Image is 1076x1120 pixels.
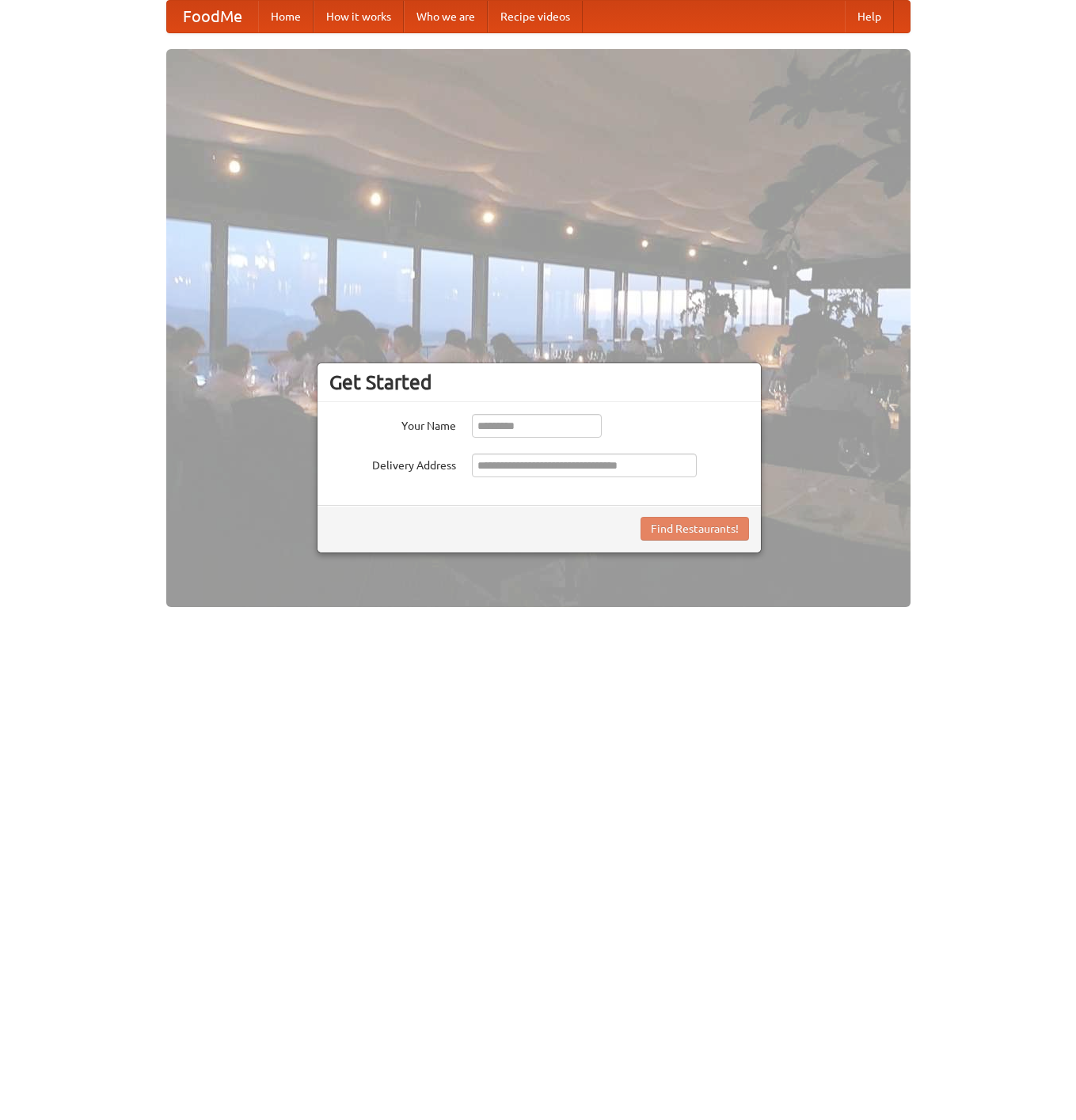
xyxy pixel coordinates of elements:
[641,517,749,541] button: Find Restaurants!
[329,370,749,394] h3: Get Started
[167,1,258,32] a: FoodMe
[329,414,456,434] label: Your Name
[314,1,404,32] a: How it works
[488,1,583,32] a: Recipe videos
[845,1,894,32] a: Help
[329,454,456,473] label: Delivery Address
[258,1,314,32] a: Home
[404,1,488,32] a: Who we are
